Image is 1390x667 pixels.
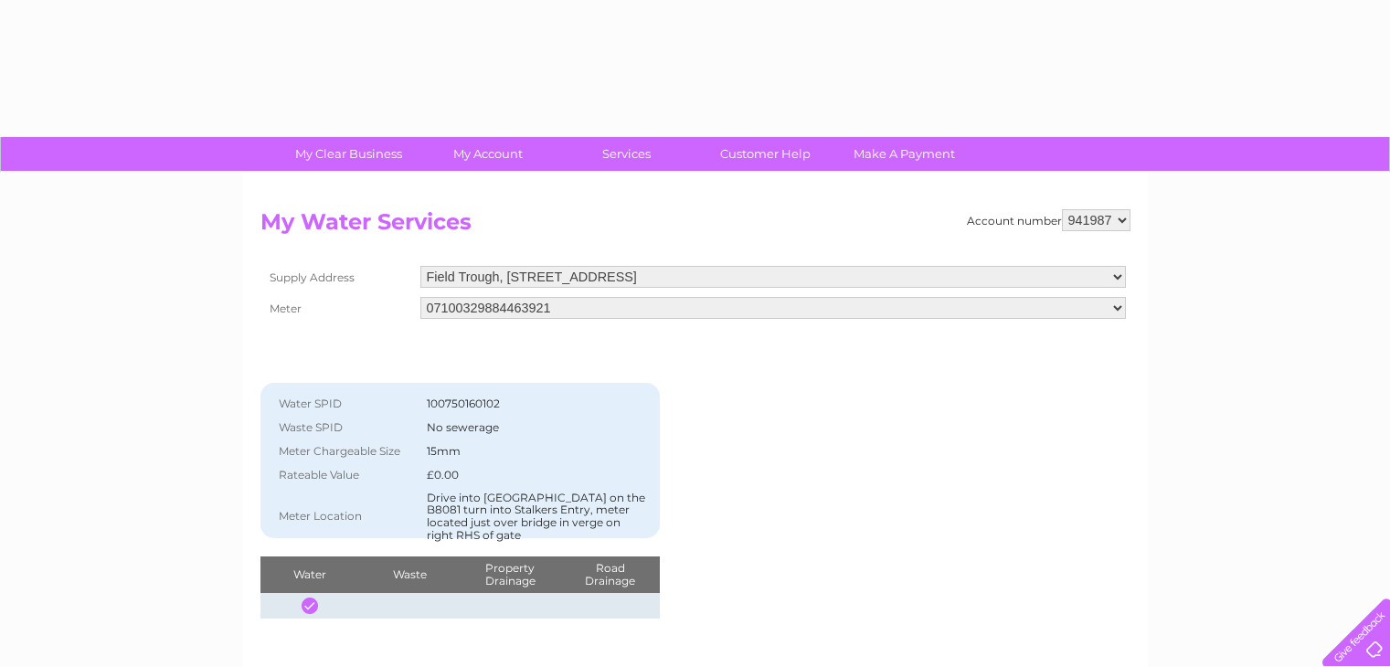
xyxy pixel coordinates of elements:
[460,556,559,593] th: Property Drainage
[273,137,424,171] a: My Clear Business
[270,416,422,439] th: Waste SPID
[560,556,661,593] th: Road Drainage
[270,439,422,463] th: Meter Chargeable Size
[260,556,360,593] th: Water
[690,137,841,171] a: Customer Help
[422,416,652,439] td: No sewerage
[551,137,702,171] a: Services
[270,463,422,487] th: Rateable Value
[360,556,460,593] th: Waste
[260,209,1130,244] h2: My Water Services
[422,463,652,487] td: £0.00
[422,439,652,463] td: 15mm
[260,261,416,292] th: Supply Address
[422,392,652,416] td: 100750160102
[260,292,416,323] th: Meter
[412,137,563,171] a: My Account
[422,487,652,546] td: Drive into [GEOGRAPHIC_DATA] on the B8081 turn into Stalkers Entry, meter located just over bridg...
[829,137,980,171] a: Make A Payment
[270,487,422,546] th: Meter Location
[270,392,422,416] th: Water SPID
[967,209,1130,231] div: Account number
